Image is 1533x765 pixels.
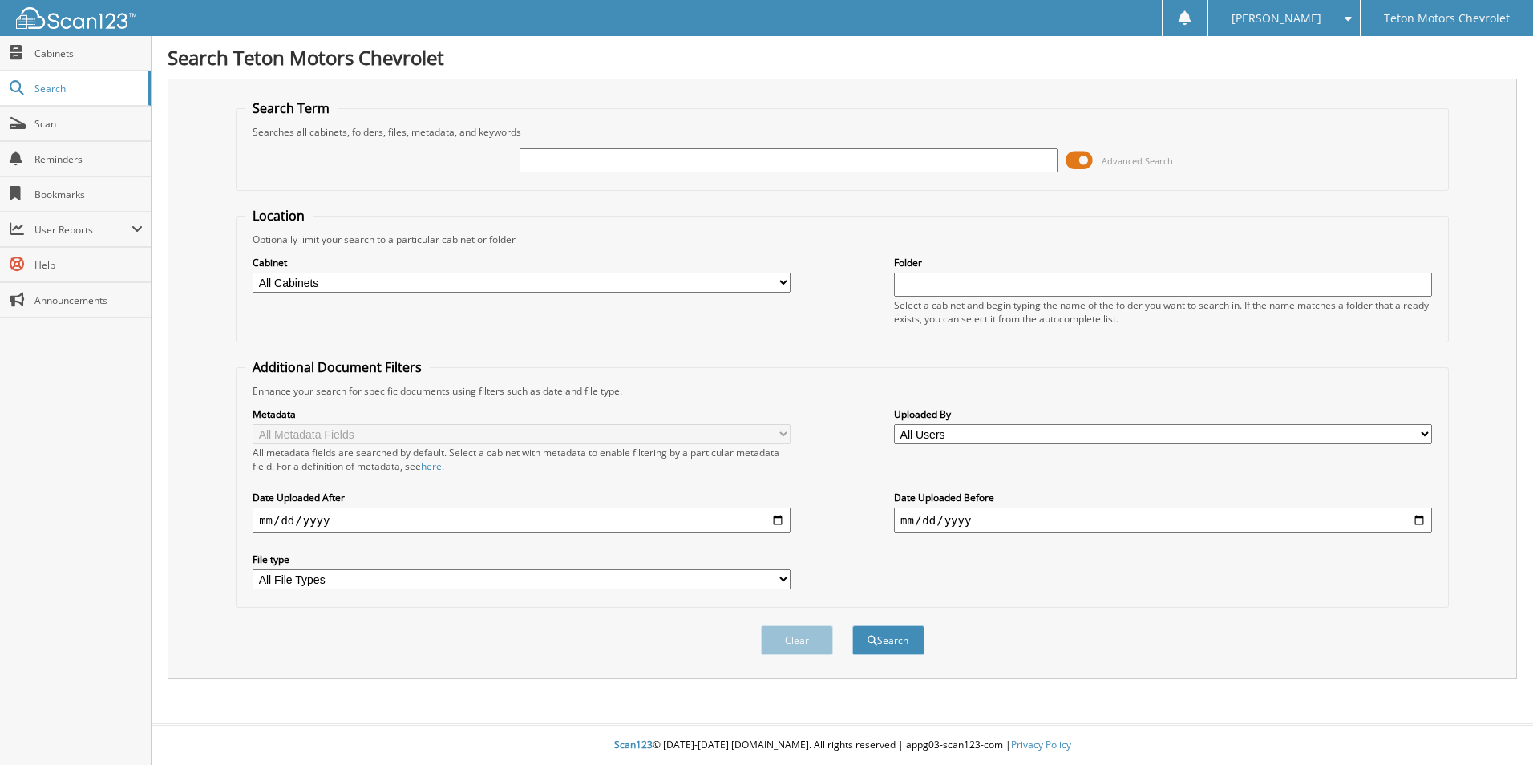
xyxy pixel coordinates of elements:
button: Search [852,625,924,655]
span: User Reports [34,223,131,237]
a: here [421,459,442,473]
span: Cabinets [34,47,143,60]
label: Date Uploaded Before [894,491,1432,504]
span: [PERSON_NAME] [1232,14,1321,23]
img: scan123-logo-white.svg [16,7,136,29]
button: Clear [761,625,833,655]
legend: Search Term [245,99,338,117]
div: Optionally limit your search to a particular cabinet or folder [245,233,1440,246]
label: Metadata [253,407,791,421]
span: Search [34,82,140,95]
span: Teton Motors Chevrolet [1384,14,1510,23]
label: Uploaded By [894,407,1432,421]
div: Enhance your search for specific documents using filters such as date and file type. [245,384,1440,398]
div: All metadata fields are searched by default. Select a cabinet with metadata to enable filtering b... [253,446,791,473]
span: Scan [34,117,143,131]
iframe: Chat Widget [1453,688,1533,765]
label: Folder [894,256,1432,269]
label: Cabinet [253,256,791,269]
div: © [DATE]-[DATE] [DOMAIN_NAME]. All rights reserved | appg03-scan123-com | [152,726,1533,765]
label: File type [253,552,791,566]
span: Bookmarks [34,188,143,201]
span: Advanced Search [1102,155,1173,167]
legend: Additional Document Filters [245,358,430,376]
div: Searches all cabinets, folders, files, metadata, and keywords [245,125,1440,139]
input: end [894,508,1432,533]
div: Select a cabinet and begin typing the name of the folder you want to search in. If the name match... [894,298,1432,326]
span: Scan123 [614,738,653,751]
legend: Location [245,207,313,225]
label: Date Uploaded After [253,491,791,504]
h1: Search Teton Motors Chevrolet [168,44,1517,71]
span: Announcements [34,293,143,307]
span: Help [34,258,143,272]
span: Reminders [34,152,143,166]
input: start [253,508,791,533]
a: Privacy Policy [1011,738,1071,751]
